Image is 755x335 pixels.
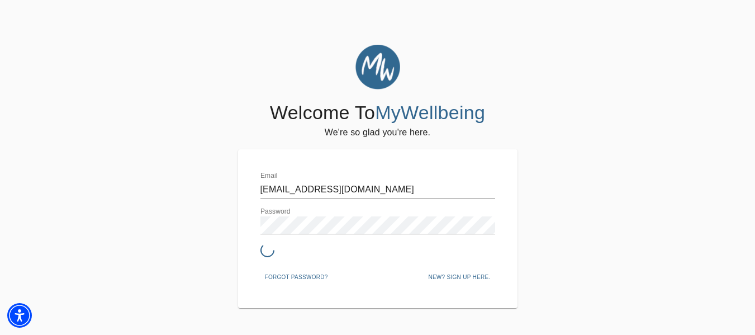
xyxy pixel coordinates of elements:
h6: We're so glad you're here. [325,125,430,140]
span: New? Sign up here. [428,272,490,282]
button: Forgot password? [260,269,333,286]
button: New? Sign up here. [424,269,495,286]
label: Email [260,173,278,180]
h4: Welcome To [270,101,485,125]
div: Accessibility Menu [7,303,32,328]
span: MyWellbeing [375,102,485,123]
img: MyWellbeing [355,45,400,89]
a: Forgot password? [260,272,333,281]
label: Password [260,209,291,215]
span: Forgot password? [265,272,328,282]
